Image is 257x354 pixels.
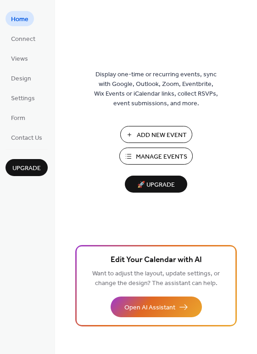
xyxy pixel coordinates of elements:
[11,114,25,123] span: Form
[11,74,31,84] span: Design
[136,152,187,162] span: Manage Events
[125,176,187,193] button: 🚀 Upgrade
[6,11,34,26] a: Home
[11,54,28,64] span: Views
[111,297,202,317] button: Open AI Assistant
[11,94,35,103] span: Settings
[6,90,40,105] a: Settings
[94,70,218,108] span: Display one-time or recurring events, sync with Google, Outlook, Zoom, Eventbrite, Wix Events or ...
[119,148,193,165] button: Manage Events
[11,34,35,44] span: Connect
[6,159,48,176] button: Upgrade
[11,133,42,143] span: Contact Us
[6,110,31,125] a: Form
[6,51,34,66] a: Views
[6,31,41,46] a: Connect
[12,164,41,173] span: Upgrade
[92,268,220,290] span: Want to adjust the layout, update settings, or change the design? The assistant can help.
[111,254,202,267] span: Edit Your Calendar with AI
[6,130,48,145] a: Contact Us
[11,15,28,24] span: Home
[6,70,37,86] a: Design
[120,126,192,143] button: Add New Event
[137,131,187,140] span: Add New Event
[130,179,182,191] span: 🚀 Upgrade
[124,303,175,313] span: Open AI Assistant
